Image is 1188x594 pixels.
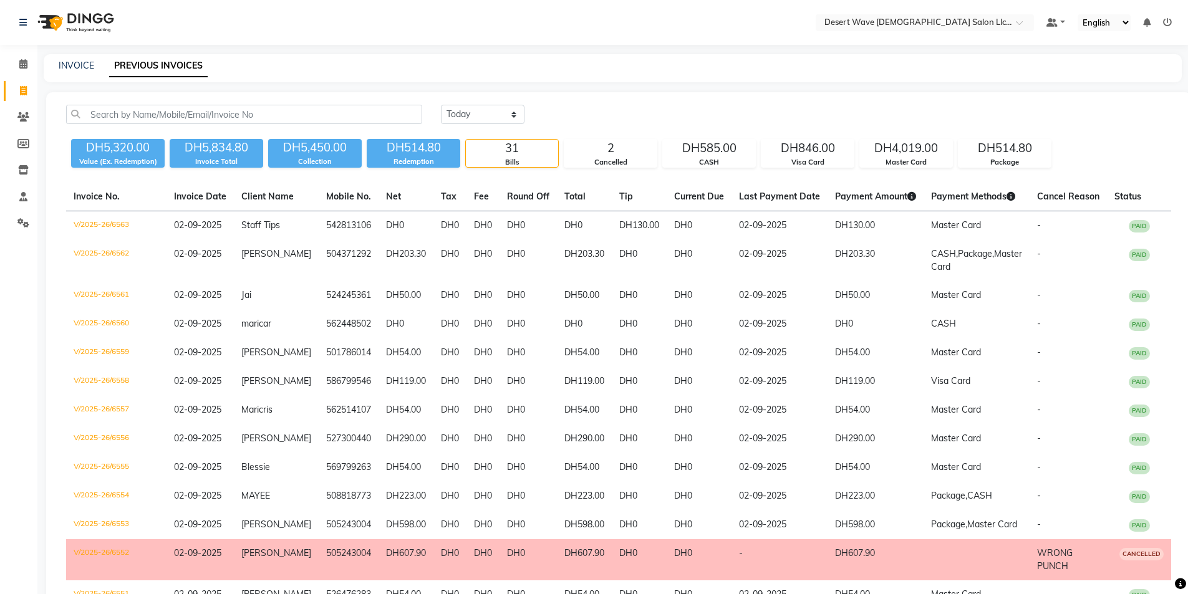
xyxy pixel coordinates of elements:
[732,539,828,580] td: -
[619,191,633,202] span: Tip
[612,482,667,510] td: DH0
[241,318,271,329] span: maricar
[319,539,379,580] td: 505243004
[379,367,433,396] td: DH119.00
[466,310,500,338] td: DH0
[66,367,167,396] td: V/2025-26/6558
[967,490,992,501] span: CASH
[931,461,981,472] span: Master Card
[612,310,667,338] td: DH0
[835,191,916,202] span: Payment Amount
[500,338,557,367] td: DH0
[557,396,612,424] td: DH54.00
[828,240,924,281] td: DH203.30
[268,139,362,156] div: DH5,450.00
[931,318,956,329] span: CASH
[667,240,732,281] td: DH0
[612,539,667,580] td: DH0
[828,453,924,482] td: DH54.00
[828,367,924,396] td: DH119.00
[174,433,221,444] span: 02-09-2025
[557,240,612,281] td: DH203.30
[66,338,167,367] td: V/2025-26/6559
[319,211,379,241] td: 542813106
[732,338,828,367] td: 02-09-2025
[379,211,433,241] td: DH0
[663,157,755,168] div: CASH
[1129,405,1150,417] span: PAID
[367,156,460,167] div: Redemption
[174,248,221,259] span: 02-09-2025
[667,396,732,424] td: DH0
[174,490,221,501] span: 02-09-2025
[959,140,1051,157] div: DH514.80
[828,211,924,241] td: DH130.00
[170,156,263,167] div: Invoice Total
[71,139,165,156] div: DH5,320.00
[732,482,828,510] td: 02-09-2025
[241,289,251,300] span: Jai
[612,424,667,453] td: DH0
[319,424,379,453] td: 527300440
[931,404,981,415] span: Master Card
[241,375,311,386] span: [PERSON_NAME]
[959,157,1051,168] div: Package
[828,281,924,310] td: DH50.00
[732,367,828,396] td: 02-09-2025
[1037,547,1073,572] span: WRONG PUNCH
[1129,376,1150,388] span: PAID
[32,5,117,40] img: logo
[433,367,466,396] td: DH0
[174,318,221,329] span: 02-09-2025
[1114,191,1141,202] span: Status
[319,453,379,482] td: 569799263
[379,539,433,580] td: DH607.90
[174,461,221,472] span: 02-09-2025
[667,453,732,482] td: DH0
[433,482,466,510] td: DH0
[557,510,612,539] td: DH598.00
[564,157,657,168] div: Cancelled
[732,240,828,281] td: 02-09-2025
[1129,519,1150,532] span: PAID
[59,60,94,71] a: INVOICE
[466,240,500,281] td: DH0
[1129,433,1150,446] span: PAID
[1037,248,1041,259] span: -
[828,510,924,539] td: DH598.00
[500,310,557,338] td: DH0
[174,375,221,386] span: 02-09-2025
[379,510,433,539] td: DH598.00
[319,510,379,539] td: 505243004
[557,482,612,510] td: DH223.00
[1129,249,1150,261] span: PAID
[241,219,280,231] span: Staff Tips
[739,191,820,202] span: Last Payment Date
[66,539,167,580] td: V/2025-26/6552
[433,338,466,367] td: DH0
[241,490,270,501] span: MAYEE
[386,191,401,202] span: Net
[564,140,657,157] div: 2
[931,490,967,501] span: Package,
[319,396,379,424] td: 562514107
[1129,491,1150,503] span: PAID
[667,310,732,338] td: DH0
[500,482,557,510] td: DH0
[466,424,500,453] td: DH0
[268,156,362,167] div: Collection
[1037,404,1041,415] span: -
[500,367,557,396] td: DH0
[1037,318,1041,329] span: -
[500,424,557,453] td: DH0
[1129,290,1150,302] span: PAID
[1037,289,1041,300] span: -
[441,191,456,202] span: Tax
[433,396,466,424] td: DH0
[612,281,667,310] td: DH0
[319,281,379,310] td: 524245361
[612,211,667,241] td: DH130.00
[667,510,732,539] td: DH0
[241,433,311,444] span: [PERSON_NAME]
[732,424,828,453] td: 02-09-2025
